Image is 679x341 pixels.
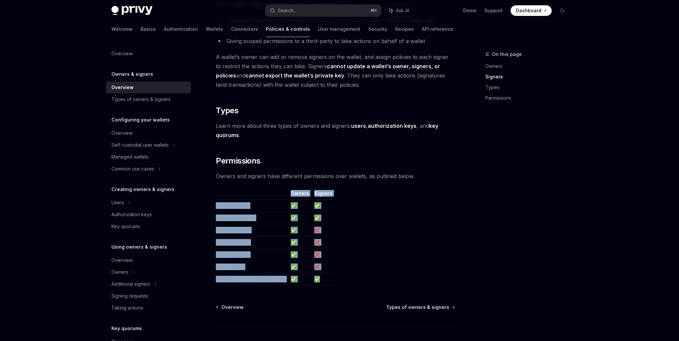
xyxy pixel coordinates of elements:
[111,222,140,230] div: Key quorums
[111,153,149,161] div: Managed wallets
[111,83,134,91] div: Overview
[106,48,191,60] a: Overview
[111,95,170,103] div: Types of owners & signers
[485,61,573,72] a: Owners
[216,200,288,212] td: Sign messages
[111,185,174,193] h5: Creating owners & signers
[111,292,148,300] div: Signing requests
[216,249,288,261] td: Update signers
[368,21,387,37] a: Security
[111,141,169,149] div: Self-custodial user wallets
[370,8,377,13] span: ⌘ K
[312,261,333,273] td: ❌
[516,7,541,14] span: Dashboard
[206,21,223,37] a: Wallets
[312,273,333,285] td: ✅
[111,211,152,219] div: Authorization keys
[216,171,455,181] span: Owners and signers have different permissions over wallets, as outlined below.
[368,122,416,129] a: authorization keys
[111,165,154,173] div: Common use cases
[111,324,142,332] h5: Key quorums
[368,122,416,129] strong: authorization keys
[216,63,440,79] strong: cannot update a wallet’s owner, signers, or policies
[106,151,191,163] a: Managed wallets
[288,200,312,212] td: ✅
[266,21,310,37] a: Policies & controls
[288,273,312,285] td: ✅
[463,7,476,14] a: Demo
[111,280,150,288] div: Additional signers
[106,254,191,266] a: Overview
[216,156,260,166] span: Permissions
[312,236,333,249] td: ❌
[265,5,381,17] button: Search...⌘K
[288,249,312,261] td: ✅
[111,116,170,124] h5: Configuring your wallets
[216,304,244,311] a: Overview
[492,50,522,58] span: On this page
[106,290,191,302] a: Signing requests
[216,52,455,89] span: A wallet’s owner can add or remove signers on the wallet, and assign policies to each signer to r...
[485,93,573,103] a: Permissions
[312,212,333,224] td: ✅
[111,21,133,37] a: Welcome
[288,212,312,224] td: ✅
[312,190,333,200] th: Signers
[557,5,568,16] button: Toggle dark mode
[312,200,333,212] td: ✅
[221,304,244,311] span: Overview
[111,304,143,312] div: Taking actions
[386,304,449,311] span: Types of owners & signers
[288,224,312,236] td: ✅
[312,249,333,261] td: ❌
[422,21,453,37] a: API reference
[485,72,573,82] a: Signers
[111,199,124,207] div: Users
[106,81,191,93] a: Overview
[111,50,133,58] div: Overview
[111,6,153,15] img: dark logo
[278,7,296,15] div: Search...
[216,36,455,46] li: Giving scoped permissions to a third-party to take actions on behalf of a wallet
[231,21,258,37] a: Connectors
[485,82,573,93] a: Types
[351,122,366,129] strong: users
[106,209,191,220] a: Authorization keys
[511,5,552,16] a: Dashboard
[141,21,156,37] a: Basics
[385,5,414,17] button: Ask AI
[106,220,191,232] a: Key quorums
[395,21,414,37] a: Recipes
[216,261,288,273] td: Export wallet
[245,72,344,79] strong: cannot export the wallet’s private key
[111,268,128,276] div: Owners
[386,304,454,311] a: Types of owners & signers
[111,256,133,264] div: Overview
[164,21,198,37] a: Authentication
[216,212,288,224] td: Send transactions
[106,93,191,105] a: Types of owners & signers
[318,21,360,37] a: User management
[216,121,455,140] span: Learn more about three types of owners and signers: , , and .
[288,190,312,200] th: Owners
[312,224,333,236] td: ❌
[396,7,409,14] span: Ask AI
[288,236,312,249] td: ✅
[216,224,288,236] td: Update policies
[111,129,133,137] div: Overview
[106,302,191,314] a: Taking actions
[351,122,366,129] a: users
[288,261,312,273] td: ✅
[111,70,153,78] h5: Owners & signers
[106,127,191,139] a: Overview
[484,7,503,14] a: Support
[111,243,167,251] h5: Using owners & signers
[216,273,288,285] td: Can be configured with policies
[216,105,238,116] span: Types
[216,236,288,249] td: Update owners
